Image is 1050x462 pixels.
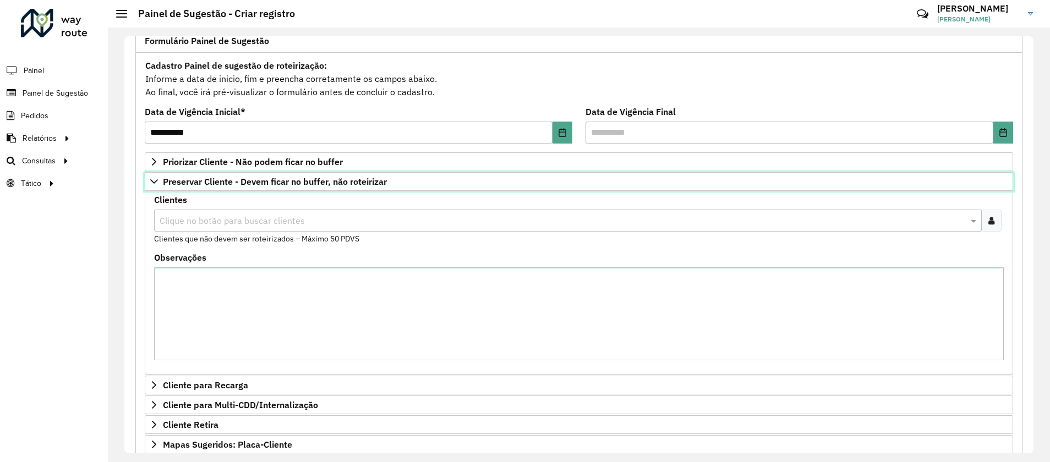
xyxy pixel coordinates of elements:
label: Data de Vigência Inicial [145,105,245,118]
span: Cliente Retira [163,420,218,429]
div: Preservar Cliente - Devem ficar no buffer, não roteirizar [145,191,1013,375]
div: Informe a data de inicio, fim e preencha corretamente os campos abaixo. Ao final, você irá pré-vi... [145,58,1013,99]
a: Contato Rápido [911,2,934,26]
h2: Painel de Sugestão - Criar registro [127,8,295,20]
small: Clientes que não devem ser roteirizados – Máximo 50 PDVS [154,234,359,244]
button: Choose Date [993,122,1013,144]
span: Cliente para Recarga [163,381,248,389]
strong: Cadastro Painel de sugestão de roteirização: [145,60,327,71]
span: Priorizar Cliente - Não podem ficar no buffer [163,157,343,166]
span: Painel de Sugestão [23,87,88,99]
label: Clientes [154,193,187,206]
a: Preservar Cliente - Devem ficar no buffer, não roteirizar [145,172,1013,191]
label: Observações [154,251,206,264]
span: Consultas [22,155,56,167]
a: Cliente para Multi-CDD/Internalização [145,395,1013,414]
a: Mapas Sugeridos: Placa-Cliente [145,435,1013,454]
span: Cliente para Multi-CDD/Internalização [163,400,318,409]
span: Mapas Sugeridos: Placa-Cliente [163,440,292,449]
label: Data de Vigência Final [586,105,676,118]
span: Preservar Cliente - Devem ficar no buffer, não roteirizar [163,177,387,186]
a: Cliente para Recarga [145,376,1013,394]
button: Choose Date [553,122,572,144]
h3: [PERSON_NAME] [937,3,1020,14]
span: Painel [24,65,44,76]
span: [PERSON_NAME] [937,14,1020,24]
span: Formulário Painel de Sugestão [145,36,269,45]
span: Relatórios [23,133,57,144]
a: Priorizar Cliente - Não podem ficar no buffer [145,152,1013,171]
span: Pedidos [21,110,48,122]
span: Tático [21,178,41,189]
a: Cliente Retira [145,415,1013,434]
